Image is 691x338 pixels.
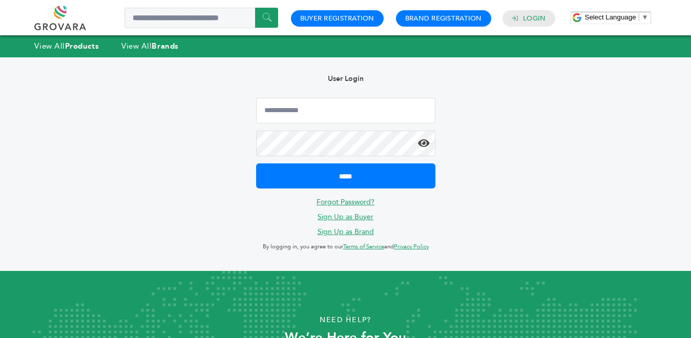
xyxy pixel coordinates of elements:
[328,74,364,83] b: User Login
[642,13,648,21] span: ▼
[318,212,373,222] a: Sign Up as Buyer
[300,14,374,23] a: Buyer Registration
[405,14,482,23] a: Brand Registration
[318,227,374,237] a: Sign Up as Brand
[65,41,99,51] strong: Products
[124,8,278,28] input: Search a product or brand...
[523,14,546,23] a: Login
[394,243,429,250] a: Privacy Policy
[34,41,99,51] a: View AllProducts
[152,41,178,51] strong: Brands
[585,13,636,21] span: Select Language
[256,98,435,123] input: Email Address
[121,41,179,51] a: View AllBrands
[317,197,374,207] a: Forgot Password?
[256,241,435,253] p: By logging in, you agree to our and
[639,13,639,21] span: ​
[343,243,384,250] a: Terms of Service
[256,131,435,156] input: Password
[34,312,656,328] p: Need Help?
[585,13,648,21] a: Select Language​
